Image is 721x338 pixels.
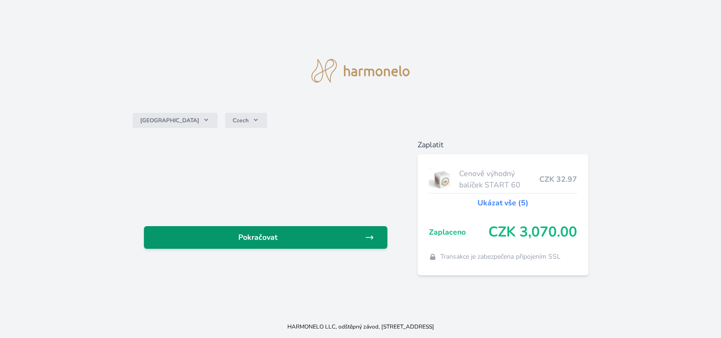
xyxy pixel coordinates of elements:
[233,117,249,124] span: Czech
[440,252,561,262] span: Transakce je zabezpečena připojením SSL
[140,117,199,124] span: [GEOGRAPHIC_DATA]
[459,168,539,191] span: Cenově výhodný balíček START 60
[429,227,488,238] span: Zaplaceno
[225,113,267,128] button: Czech
[539,174,577,185] span: CZK 32.97
[418,139,588,151] h6: Zaplatit
[429,168,456,191] img: start.jpg
[488,224,577,241] span: CZK 3,070.00
[133,113,218,128] button: [GEOGRAPHIC_DATA]
[151,232,364,243] span: Pokračovat
[311,59,410,83] img: logo.svg
[478,197,528,209] a: Ukázat vše (5)
[144,226,387,249] a: Pokračovat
